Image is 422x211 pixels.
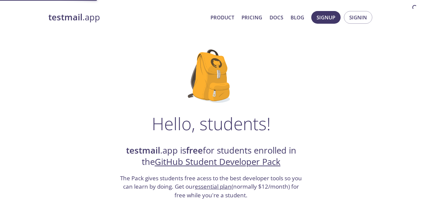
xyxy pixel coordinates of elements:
h1: Hello, students! [152,114,271,134]
strong: testmail [126,145,160,156]
span: Signup [317,13,335,22]
button: Signup [311,11,341,24]
a: Pricing [242,13,262,22]
h2: .app is for students enrolled in the [119,145,303,168]
a: Product [210,13,234,22]
a: GitHub Student Developer Pack [155,156,281,168]
button: Signin [344,11,372,24]
strong: free [186,145,203,156]
a: testmail.app [48,12,205,23]
h3: The Pack gives students free acess to the best developer tools so you can learn by doing. Get our... [119,174,303,200]
span: Signin [349,13,367,22]
strong: testmail [48,11,82,23]
a: essential plan [195,183,232,190]
a: Docs [270,13,283,22]
a: Blog [291,13,304,22]
img: github-student-backpack.png [188,49,234,103]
